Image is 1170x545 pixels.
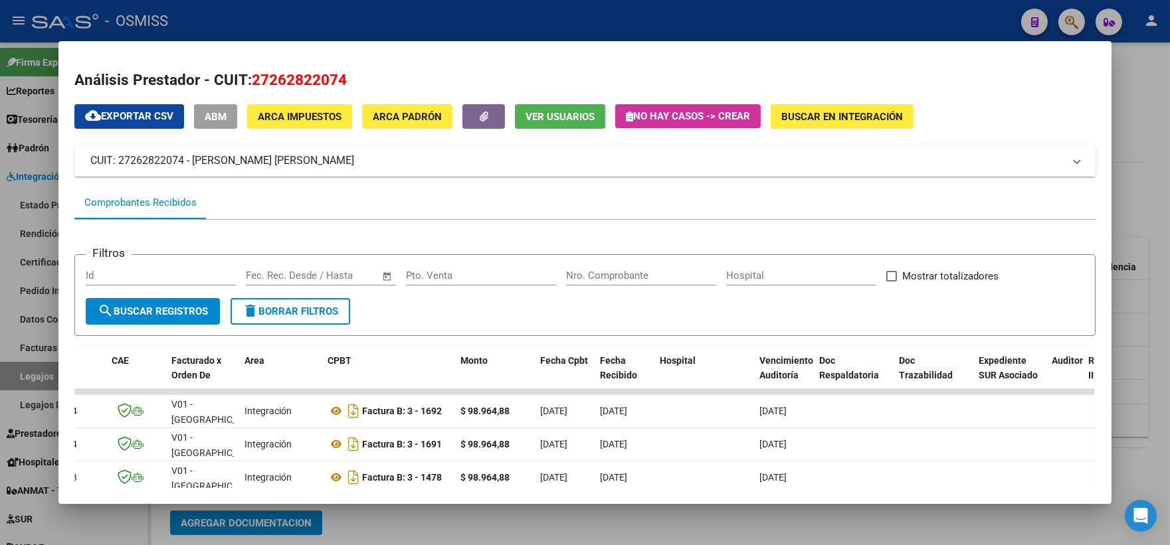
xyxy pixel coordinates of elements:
[106,347,166,405] datatable-header-cell: CAE
[243,303,258,319] mat-icon: delete
[301,270,365,281] input: End date
[660,355,696,366] span: Hospital
[626,110,750,122] span: No hay casos -> Crear
[322,347,455,405] datatable-header-cell: CPBT
[345,400,362,422] i: Descargar documento
[973,347,1046,405] datatable-header-cell: Expediente SUR Asociado
[771,104,914,129] button: Buscar en Integración
[615,104,761,128] button: No hay casos -> Crear
[1046,347,1083,405] datatable-header-cell: Auditoria
[540,355,588,366] span: Fecha Cpbt
[362,406,442,416] strong: Factura B: 3 - 1692
[328,355,351,366] span: CPBT
[600,406,627,416] span: [DATE]
[754,347,814,405] datatable-header-cell: Vencimiento Auditoría
[515,104,605,129] button: Ver Usuarios
[759,355,813,381] span: Vencimiento Auditoría
[979,355,1038,381] span: Expediente SUR Asociado
[540,472,567,483] span: [DATE]
[759,406,787,416] span: [DATE]
[112,355,129,366] span: CAE
[362,104,452,129] button: ARCA Padrón
[600,472,627,483] span: [DATE]
[781,111,903,123] span: Buscar en Integración
[759,439,787,449] span: [DATE]
[1125,500,1157,532] div: Open Intercom Messenger
[171,355,221,381] span: Facturado x Orden De
[85,110,173,122] span: Exportar CSV
[74,145,1096,177] mat-expansion-panel-header: CUIT: 27262822074 - [PERSON_NAME] [PERSON_NAME]
[595,347,654,405] datatable-header-cell: Fecha Recibido
[244,439,292,449] span: Integración
[345,433,362,455] i: Descargar documento
[1052,355,1091,366] span: Auditoria
[460,439,510,449] strong: $ 98.964,88
[86,298,220,325] button: Buscar Registros
[899,355,953,381] span: Doc Trazabilidad
[902,268,999,284] span: Mostrar totalizadores
[85,108,101,123] mat-icon: cloud_download
[1083,347,1136,405] datatable-header-cell: Retencion IIBB
[171,399,261,425] span: V01 - [GEOGRAPHIC_DATA]
[362,439,442,449] strong: Factura B: 3 - 1691
[535,347,595,405] datatable-header-cell: Fecha Cpbt
[231,298,350,325] button: Borrar Filtros
[600,439,627,449] span: [DATE]
[460,355,488,366] span: Monto
[98,305,208,317] span: Buscar Registros
[246,270,289,281] input: Start date
[654,347,754,405] datatable-header-cell: Hospital
[814,347,894,405] datatable-header-cell: Doc Respaldatoria
[239,347,322,405] datatable-header-cell: Area
[84,195,197,210] div: Comprobantes Recibidos
[252,71,347,88] span: 27262822074
[600,355,637,381] span: Fecha Recibido
[74,104,184,129] button: Exportar CSV
[894,347,973,405] datatable-header-cell: Doc Trazabilidad
[460,406,510,416] strong: $ 98.964,88
[373,111,442,123] span: ARCA Padrón
[166,347,239,405] datatable-header-cell: Facturado x Orden De
[540,439,567,449] span: [DATE]
[194,104,237,129] button: ABM
[244,406,292,416] span: Integración
[171,465,261,491] span: V01 - [GEOGRAPHIC_DATA]
[98,303,114,319] mat-icon: search
[819,355,879,381] span: Doc Respaldatoria
[90,153,1064,169] mat-panel-title: CUIT: 27262822074 - [PERSON_NAME] [PERSON_NAME]
[526,111,595,123] span: Ver Usuarios
[460,472,510,483] strong: $ 98.964,88
[759,472,787,483] span: [DATE]
[247,104,352,129] button: ARCA Impuestos
[244,472,292,483] span: Integración
[171,432,261,458] span: V01 - [GEOGRAPHIC_DATA]
[540,406,567,416] span: [DATE]
[455,347,535,405] datatable-header-cell: Monto
[205,111,227,123] span: ABM
[258,111,341,123] span: ARCA Impuestos
[86,244,132,262] h3: Filtros
[362,472,442,483] strong: Factura B: 3 - 1478
[74,69,1096,92] h2: Análisis Prestador - CUIT:
[244,355,264,366] span: Area
[243,305,338,317] span: Borrar Filtros
[380,269,395,284] button: Open calendar
[345,467,362,488] i: Descargar documento
[1088,355,1131,381] span: Retencion IIBB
